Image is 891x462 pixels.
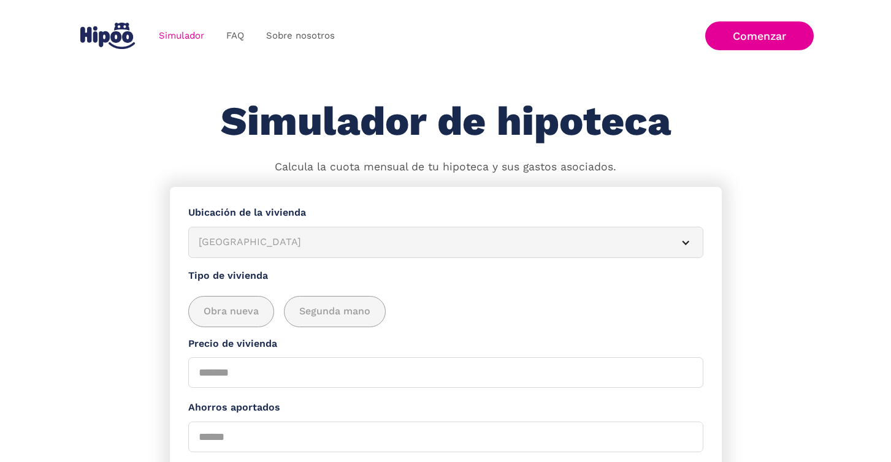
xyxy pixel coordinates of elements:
h1: Simulador de hipoteca [221,99,671,144]
label: Ubicación de la vivienda [188,205,703,221]
p: Calcula la cuota mensual de tu hipoteca y sus gastos asociados. [275,159,616,175]
label: Precio de vivienda [188,336,703,352]
a: Simulador [148,24,215,48]
label: Tipo de vivienda [188,268,703,284]
label: Ahorros aportados [188,400,703,415]
span: Obra nueva [204,304,259,319]
a: FAQ [215,24,255,48]
div: add_description_here [188,296,703,327]
span: Segunda mano [299,304,370,319]
a: Sobre nosotros [255,24,346,48]
a: home [78,18,138,54]
article: [GEOGRAPHIC_DATA] [188,227,703,258]
div: [GEOGRAPHIC_DATA] [199,235,663,250]
a: Comenzar [705,21,814,50]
